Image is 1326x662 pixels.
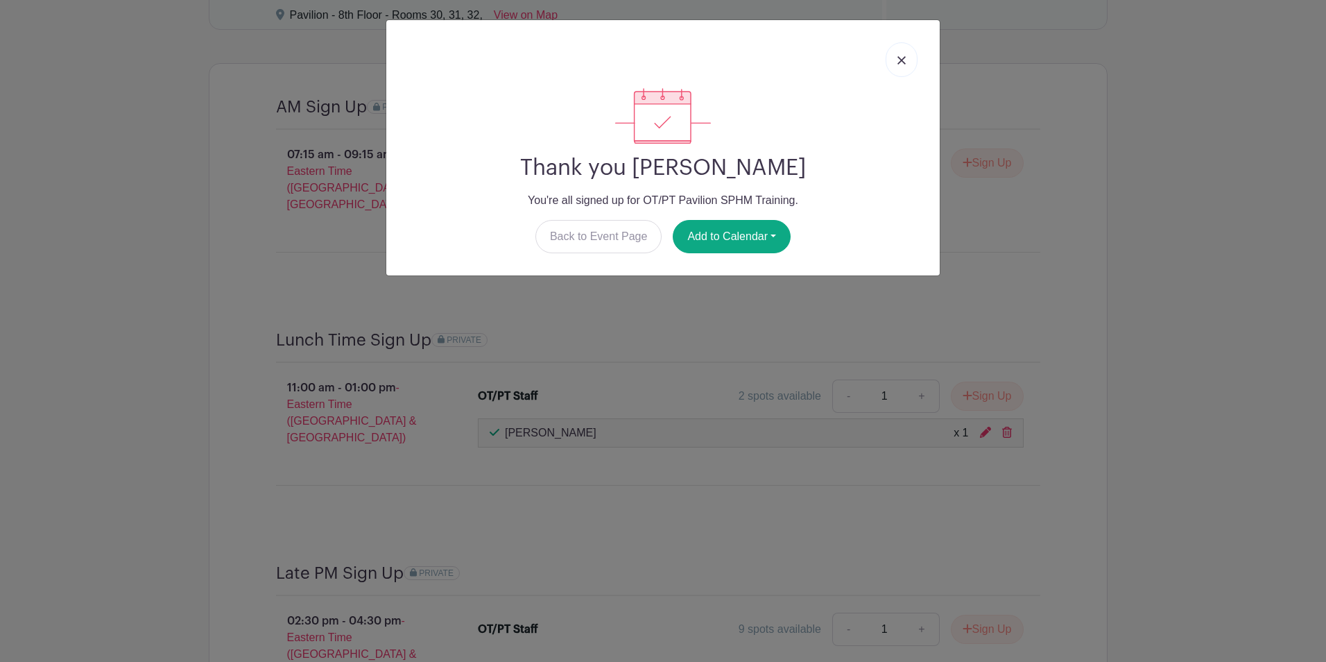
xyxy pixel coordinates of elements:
button: Add to Calendar [673,220,791,253]
p: You're all signed up for OT/PT Pavilion SPHM Training. [397,192,929,209]
a: Back to Event Page [535,220,662,253]
h2: Thank you [PERSON_NAME] [397,155,929,181]
img: signup_complete-c468d5dda3e2740ee63a24cb0ba0d3ce5d8a4ecd24259e683200fb1569d990c8.svg [615,88,711,144]
img: close_button-5f87c8562297e5c2d7936805f587ecaba9071eb48480494691a3f1689db116b3.svg [897,56,906,65]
